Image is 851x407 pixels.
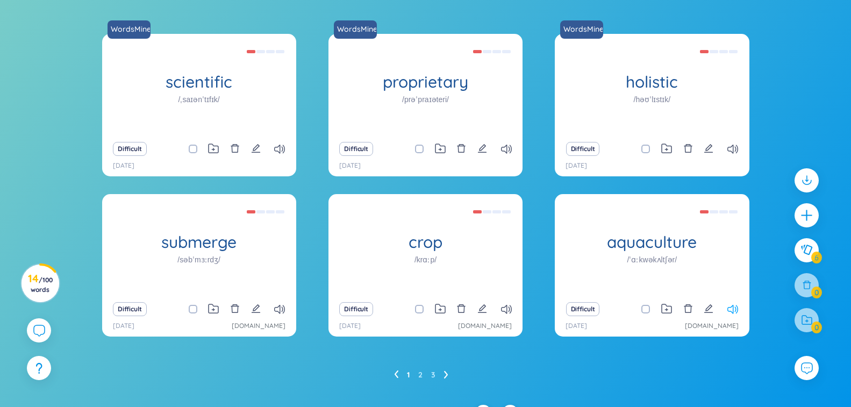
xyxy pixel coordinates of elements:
span: edit [477,304,487,313]
a: WordsMine [106,24,152,34]
h1: submerge [102,233,296,252]
h1: /səbˈmɜːrdʒ/ [177,254,220,266]
button: Difficult [339,302,373,316]
button: edit [251,302,261,317]
span: delete [683,304,693,313]
p: [DATE] [339,321,361,331]
h1: /prəˈpraɪəteri/ [402,94,449,105]
h1: /krɑːp/ [414,254,437,266]
a: 2 [418,367,423,383]
h1: aquaculture [555,233,749,252]
span: edit [251,304,261,313]
a: [DOMAIN_NAME] [685,321,739,331]
h1: /ˈɑːkwəkʌltʃər/ [627,254,677,266]
li: 3 [431,366,435,383]
a: WordsMine [108,20,155,39]
p: [DATE] [113,161,134,171]
span: plus [800,209,813,222]
h1: crop [328,233,523,252]
button: Difficult [566,142,600,156]
a: [DOMAIN_NAME] [232,321,285,331]
button: delete [230,141,240,156]
button: Difficult [113,302,147,316]
button: delete [683,141,693,156]
button: delete [456,302,466,317]
h1: proprietary [328,73,523,91]
li: Next Page [444,366,448,383]
h1: holistic [555,73,749,91]
span: edit [704,304,713,313]
p: [DATE] [339,161,361,171]
span: / 100 words [31,276,53,294]
span: delete [456,304,466,313]
button: edit [477,141,487,156]
button: delete [683,302,693,317]
a: 1 [407,367,410,383]
a: WordsMine [333,24,378,34]
button: edit [251,141,261,156]
p: [DATE] [566,161,587,171]
button: Difficult [566,302,600,316]
button: Difficult [339,142,373,156]
li: Previous Page [394,366,398,383]
span: edit [704,144,713,153]
a: WordsMine [334,20,381,39]
h3: 14 [28,274,53,294]
span: edit [477,144,487,153]
span: delete [683,144,693,153]
button: edit [477,302,487,317]
p: [DATE] [113,321,134,331]
a: WordsMine [559,24,604,34]
button: delete [456,141,466,156]
span: delete [456,144,466,153]
button: delete [230,302,240,317]
button: Difficult [113,142,147,156]
a: WordsMine [560,20,607,39]
span: delete [230,144,240,153]
button: edit [704,141,713,156]
a: [DOMAIN_NAME] [458,321,512,331]
a: 3 [431,367,435,383]
span: edit [251,144,261,153]
h1: /ˌsaɪənˈtɪfɪk/ [178,94,220,105]
li: 1 [407,366,410,383]
li: 2 [418,366,423,383]
button: edit [704,302,713,317]
p: [DATE] [566,321,587,331]
span: delete [230,304,240,313]
h1: /həʊˈlɪstɪk/ [634,94,671,105]
h1: scientific [102,73,296,91]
